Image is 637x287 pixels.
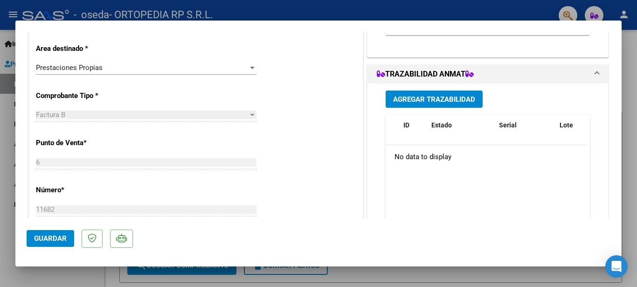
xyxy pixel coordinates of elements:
span: ID [403,121,409,129]
datatable-header-cell: Estado [428,115,495,146]
span: Factura B [36,111,65,119]
div: Open Intercom Messenger [605,255,628,278]
div: No data to display [386,145,586,168]
button: Agregar Trazabilidad [386,91,483,108]
span: Estado [431,121,452,129]
span: Serial [499,121,517,129]
span: Guardar [34,234,67,243]
p: Comprobante Tipo * [36,91,132,101]
button: Guardar [27,230,74,247]
datatable-header-cell: ID [400,115,428,146]
datatable-header-cell: Lote [556,115,595,146]
p: Número [36,185,132,196]
p: Punto de Venta [36,138,132,148]
span: Lote [560,121,573,129]
datatable-header-cell: Serial [495,115,556,146]
span: Agregar Trazabilidad [393,95,475,104]
mat-expansion-panel-header: TRAZABILIDAD ANMAT [367,65,608,84]
p: Area destinado * [36,43,132,54]
h1: TRAZABILIDAD ANMAT [377,69,474,80]
div: TRAZABILIDAD ANMAT [367,84,608,277]
span: Prestaciones Propias [36,63,103,72]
